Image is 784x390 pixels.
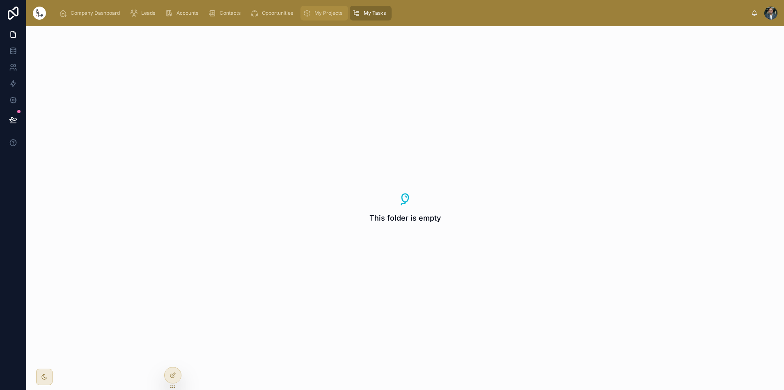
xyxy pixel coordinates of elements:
span: Contacts [220,10,241,16]
a: My Tasks [350,6,392,21]
a: Opportunities [248,6,299,21]
span: Company Dashboard [71,10,120,16]
div: scrollable content [53,4,751,22]
span: My Tasks [364,10,386,16]
span: Opportunities [262,10,293,16]
a: Company Dashboard [57,6,126,21]
span: This folder is empty [369,212,441,224]
span: Leads [141,10,155,16]
a: Leads [127,6,161,21]
span: Accounts [177,10,198,16]
img: App logo [33,7,46,20]
a: Contacts [206,6,246,21]
span: My Projects [314,10,342,16]
a: Accounts [163,6,204,21]
a: My Projects [300,6,348,21]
